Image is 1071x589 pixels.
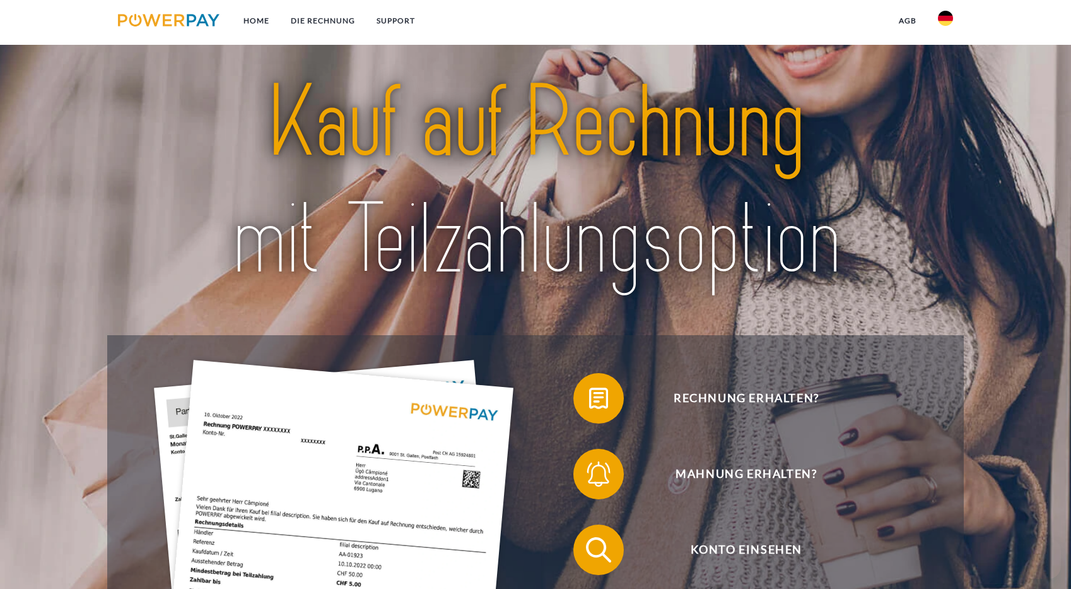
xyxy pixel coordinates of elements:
[1021,538,1061,579] iframe: Schaltfläche zum Öffnen des Messaging-Fensters
[159,59,912,304] img: title-powerpay_de.svg
[592,449,901,499] span: Mahnung erhalten?
[233,9,280,32] a: Home
[573,449,901,499] button: Mahnung erhalten?
[583,458,614,490] img: qb_bell.svg
[592,373,901,424] span: Rechnung erhalten?
[366,9,426,32] a: SUPPORT
[592,525,901,575] span: Konto einsehen
[583,534,614,566] img: qb_search.svg
[573,373,901,424] button: Rechnung erhalten?
[280,9,366,32] a: DIE RECHNUNG
[118,14,219,27] img: logo-powerpay.svg
[573,525,901,575] button: Konto einsehen
[583,383,614,414] img: qb_bill.svg
[888,9,927,32] a: agb
[938,11,953,26] img: de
